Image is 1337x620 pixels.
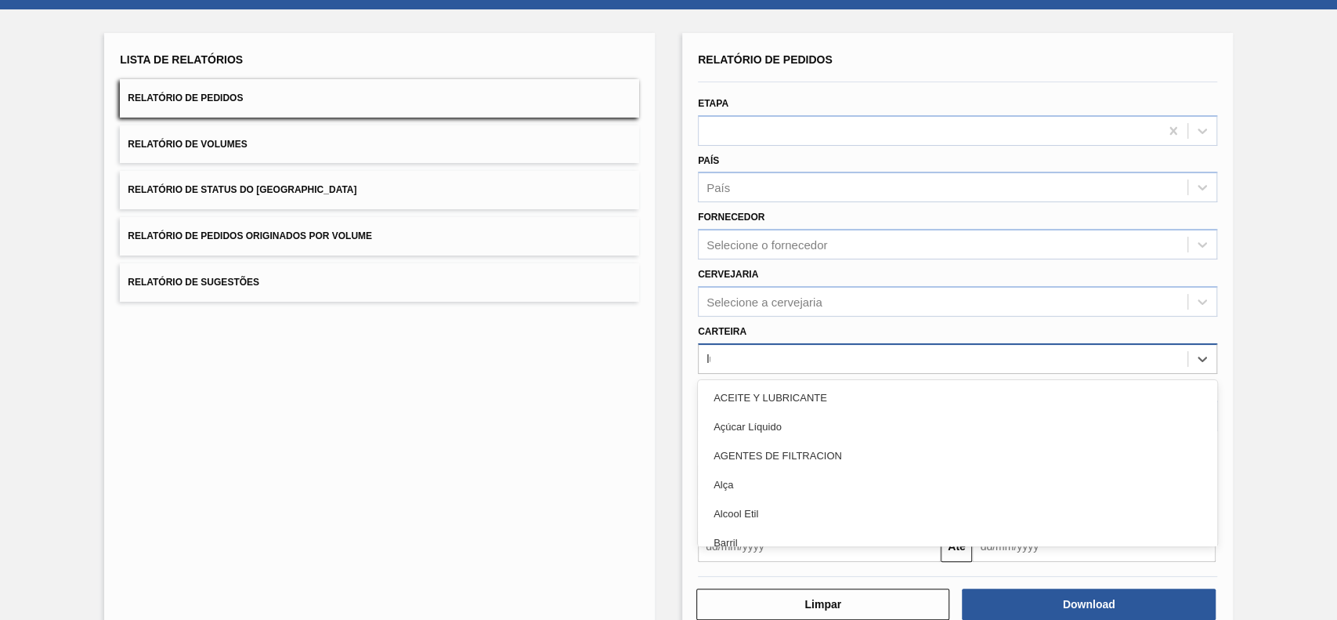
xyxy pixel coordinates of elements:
[698,383,1217,412] div: ACEITE Y LUBRICANTE
[128,184,356,195] span: Relatório de Status do [GEOGRAPHIC_DATA]
[706,181,730,194] div: País
[972,531,1215,562] input: dd/mm/yyyy
[698,412,1217,441] div: Açúcar Líquido
[128,230,372,241] span: Relatório de Pedidos Originados por Volume
[696,589,949,620] button: Limpar
[698,531,941,562] input: dd/mm/yyyy
[698,269,758,280] label: Cervejaria
[698,441,1217,470] div: AGENTES DE FILTRACION
[120,53,243,66] span: Lista de Relatórios
[120,171,639,209] button: Relatório de Status do [GEOGRAPHIC_DATA]
[120,79,639,118] button: Relatório de Pedidos
[120,125,639,164] button: Relatório de Volumes
[120,263,639,302] button: Relatório de Sugestões
[698,212,764,223] label: Fornecedor
[941,531,972,562] button: Até
[698,499,1217,528] div: Alcool Etil
[698,326,746,337] label: Carteira
[128,92,243,103] span: Relatório de Pedidos
[698,53,833,66] span: Relatório de Pedidos
[128,139,247,150] span: Relatório de Volumes
[698,470,1217,499] div: Alça
[706,238,827,252] div: Selecione o fornecedor
[698,155,719,166] label: País
[706,295,822,308] div: Selecione a cervejaria
[962,589,1215,620] button: Download
[120,217,639,256] button: Relatório de Pedidos Originados por Volume
[128,277,259,288] span: Relatório de Sugestões
[698,528,1217,557] div: Barril
[698,98,728,109] label: Etapa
